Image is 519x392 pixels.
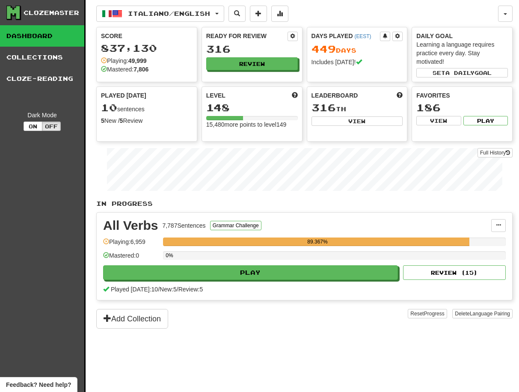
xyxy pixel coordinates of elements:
[101,43,193,53] div: 837,130
[250,6,267,22] button: Add sentence to collection
[6,111,78,119] div: Dark Mode
[206,102,298,113] div: 148
[101,117,104,124] strong: 5
[206,120,298,129] div: 15,480 more points to level 149
[311,102,403,113] div: th
[445,70,475,76] span: a daily
[101,65,148,74] div: Mastered:
[24,122,42,131] button: On
[292,91,298,100] span: Score more points to level up
[133,66,148,73] strong: 7,806
[101,102,193,113] div: sentences
[120,117,123,124] strong: 5
[228,6,246,22] button: Search sentences
[354,33,371,39] a: (EEST)
[166,238,469,246] div: 89.367%
[463,116,508,125] button: Play
[101,56,147,65] div: Playing:
[101,91,146,100] span: Played [DATE]
[96,6,224,22] button: Italiano/English
[206,44,298,54] div: 316
[424,311,445,317] span: Progress
[452,309,513,318] button: DeleteLanguage Pairing
[416,91,508,100] div: Favorites
[210,221,261,230] button: Grammar Challenge
[311,44,403,55] div: Day s
[101,116,193,125] div: New / Review
[311,58,403,66] div: Includes [DATE]!
[416,116,461,125] button: View
[6,380,71,389] span: Open feedback widget
[178,286,203,293] span: Review: 5
[177,286,178,293] span: /
[42,122,61,131] button: Off
[408,309,447,318] button: ResetProgress
[311,91,358,100] span: Leaderboard
[397,91,403,100] span: This week in points, UTC
[311,116,403,126] button: View
[416,40,508,66] div: Learning a language requires practice every day. Stay motivated!
[206,32,288,40] div: Ready for Review
[24,9,79,17] div: Clozemaster
[103,251,159,265] div: Mastered: 0
[160,286,177,293] span: New: 5
[103,265,398,280] button: Play
[128,10,210,17] span: Italiano / English
[271,6,288,22] button: More stats
[416,102,508,113] div: 186
[311,101,336,113] span: 316
[128,57,147,64] strong: 49,999
[96,309,168,329] button: Add Collection
[101,101,117,113] span: 10
[403,265,506,280] button: Review (15)
[158,286,160,293] span: /
[101,32,193,40] div: Score
[477,148,513,157] a: Full History
[111,286,158,293] span: Played [DATE]: 10
[470,311,510,317] span: Language Pairing
[416,32,508,40] div: Daily Goal
[96,199,513,208] p: In Progress
[311,32,380,40] div: Days Played
[311,43,336,55] span: 449
[206,57,298,70] button: Review
[416,68,508,77] button: Seta dailygoal
[206,91,225,100] span: Level
[103,238,159,252] div: Playing: 6,959
[103,219,158,232] div: All Verbs
[162,221,205,230] div: 7,787 Sentences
